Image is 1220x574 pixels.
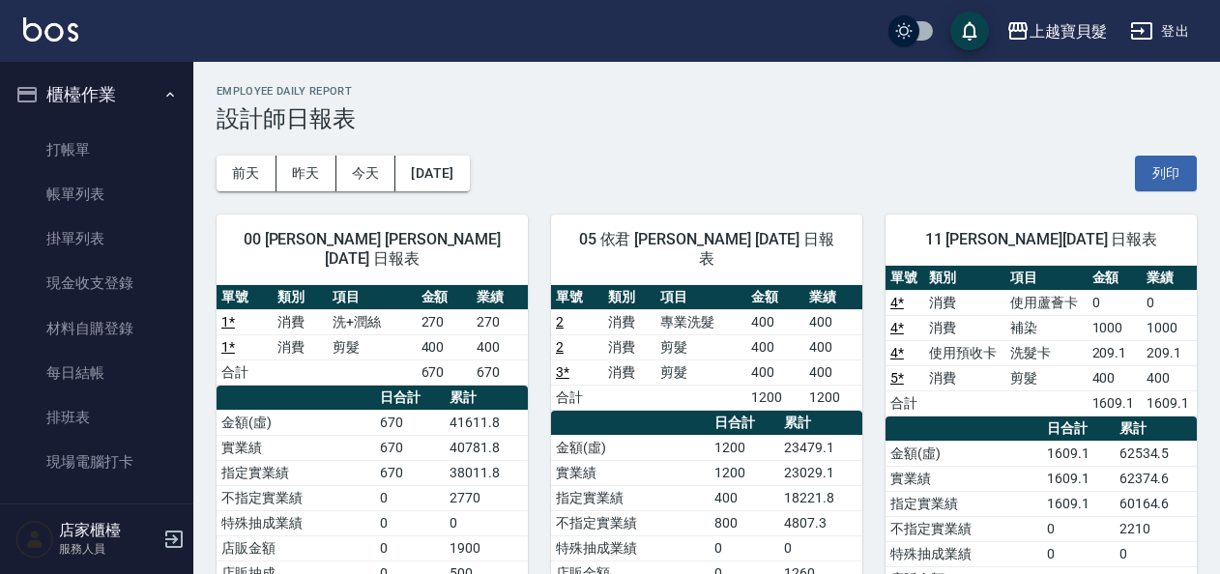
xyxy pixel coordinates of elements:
[445,510,528,535] td: 0
[804,385,862,410] td: 1200
[886,541,1043,566] td: 特殊抽成業績
[217,410,375,435] td: 金額(虛)
[886,441,1043,466] td: 金額(虛)
[273,334,329,359] td: 消費
[217,485,375,510] td: 不指定實業績
[779,535,862,560] td: 0
[655,359,746,385] td: 剪髮
[603,334,655,359] td: 消費
[375,386,445,411] th: 日合計
[1088,315,1143,340] td: 1000
[1142,266,1197,291] th: 業績
[710,535,779,560] td: 0
[8,172,186,216] a: 帳單列表
[551,435,710,460] td: 金額(虛)
[217,510,375,535] td: 特殊抽成業績
[655,334,746,359] td: 剪髮
[804,359,862,385] td: 400
[909,230,1174,249] span: 11 [PERSON_NAME][DATE] 日報表
[950,12,989,50] button: save
[417,285,473,310] th: 金額
[924,290,1005,315] td: 消費
[1142,290,1197,315] td: 0
[1088,290,1143,315] td: 0
[746,359,804,385] td: 400
[375,510,445,535] td: 0
[328,285,416,310] th: 項目
[1005,340,1087,365] td: 洗髮卡
[8,440,186,484] a: 現場電腦打卡
[779,435,862,460] td: 23479.1
[710,485,779,510] td: 400
[603,285,655,310] th: 類別
[1115,466,1197,491] td: 62374.6
[217,359,273,385] td: 合計
[217,285,273,310] th: 單號
[417,359,473,385] td: 670
[746,385,804,410] td: 1200
[924,340,1005,365] td: 使用預收卡
[924,365,1005,390] td: 消費
[445,485,528,510] td: 2770
[886,516,1043,541] td: 不指定實業績
[1115,516,1197,541] td: 2210
[551,385,603,410] td: 合計
[8,128,186,172] a: 打帳單
[375,535,445,560] td: 0
[999,12,1115,51] button: 上越寶貝髮
[217,156,276,191] button: 前天
[779,485,862,510] td: 18221.8
[804,309,862,334] td: 400
[8,70,186,120] button: 櫃檯作業
[472,359,528,385] td: 670
[710,411,779,436] th: 日合計
[445,435,528,460] td: 40781.8
[445,460,528,485] td: 38011.8
[336,156,396,191] button: 今天
[710,460,779,485] td: 1200
[1122,14,1197,49] button: 登出
[15,520,54,559] img: Person
[924,315,1005,340] td: 消費
[1135,156,1197,191] button: 列印
[395,156,469,191] button: [DATE]
[556,314,564,330] a: 2
[1005,290,1087,315] td: 使用蘆薈卡
[1042,441,1114,466] td: 1609.1
[8,395,186,440] a: 排班表
[1042,491,1114,516] td: 1609.1
[8,261,186,305] a: 現金收支登錄
[1088,340,1143,365] td: 209.1
[804,285,862,310] th: 業績
[603,309,655,334] td: 消費
[779,411,862,436] th: 累計
[375,485,445,510] td: 0
[1088,365,1143,390] td: 400
[1088,390,1143,416] td: 1609.1
[1042,541,1114,566] td: 0
[1142,315,1197,340] td: 1000
[375,460,445,485] td: 670
[445,535,528,560] td: 1900
[779,510,862,535] td: 4807.3
[445,386,528,411] th: 累計
[1115,491,1197,516] td: 60164.6
[276,156,336,191] button: 昨天
[59,521,158,540] h5: 店家櫃檯
[886,266,1197,416] table: a dense table
[551,535,710,560] td: 特殊抽成業績
[886,491,1043,516] td: 指定實業績
[924,266,1005,291] th: 類別
[445,410,528,435] td: 41611.8
[1115,441,1197,466] td: 62534.5
[8,493,186,543] button: 預約管理
[417,309,473,334] td: 270
[1142,365,1197,390] td: 400
[417,334,473,359] td: 400
[655,309,746,334] td: 專業洗髮
[556,339,564,355] a: 2
[1115,541,1197,566] td: 0
[746,334,804,359] td: 400
[23,17,78,42] img: Logo
[886,466,1043,491] td: 實業績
